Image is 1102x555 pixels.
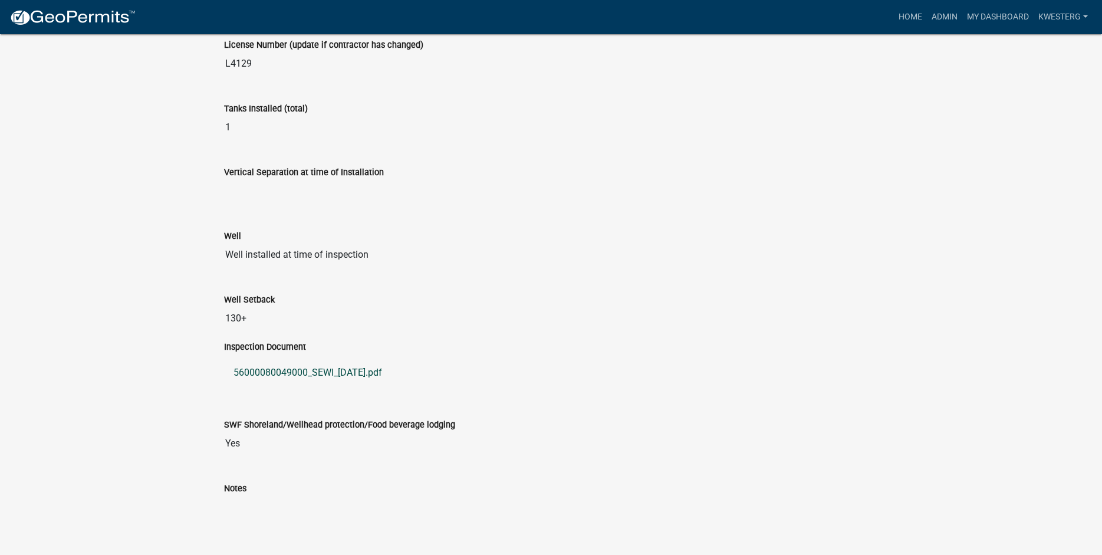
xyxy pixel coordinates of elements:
a: Home [894,6,927,28]
a: 56000080049000_SEWI_[DATE].pdf [224,359,879,387]
label: Inspection Document [224,343,306,352]
label: Well Setback [224,296,275,304]
a: Admin [927,6,962,28]
label: Tanks Installed (total) [224,105,308,113]
label: Well [224,232,241,241]
label: SWF Shoreland/Wellhead protection/Food beverage lodging [224,421,455,429]
label: Vertical Separation at time of Installation [224,169,384,177]
a: My Dashboard [962,6,1034,28]
a: kwesterg [1034,6,1093,28]
label: Notes [224,485,246,493]
label: License Number (update if contractor has changed) [224,41,423,50]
